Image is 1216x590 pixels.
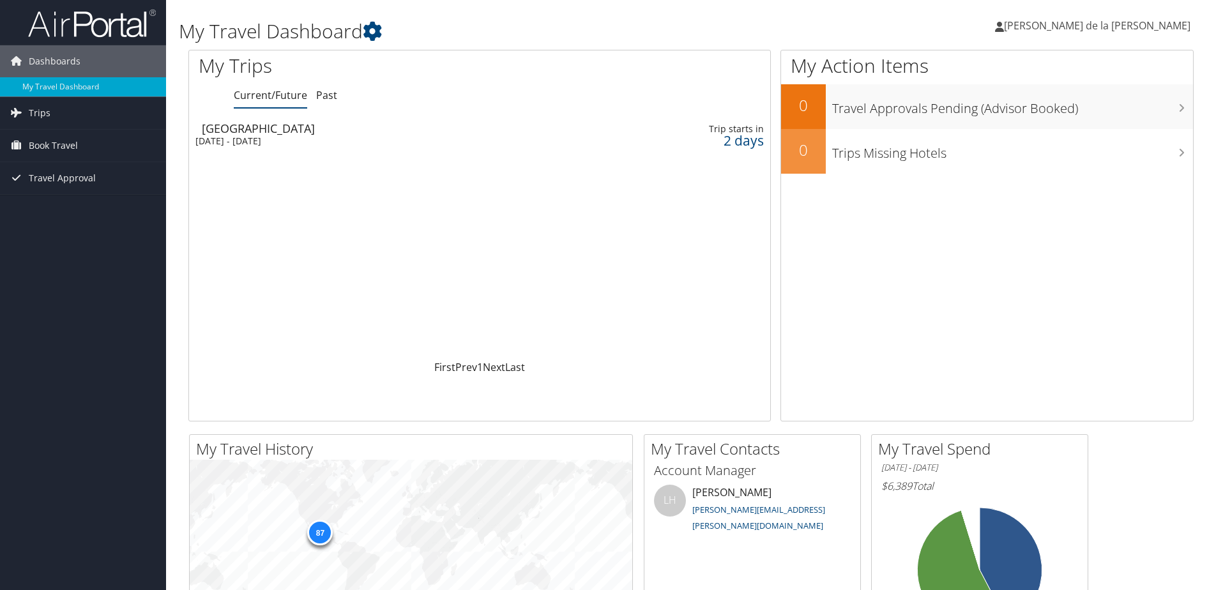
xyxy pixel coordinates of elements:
div: 87 [307,520,333,545]
span: [PERSON_NAME] de la [PERSON_NAME] [1004,19,1190,33]
a: First [434,360,455,374]
a: 0Travel Approvals Pending (Advisor Booked) [781,84,1193,129]
div: [DATE] - [DATE] [195,135,550,147]
h1: My Trips [199,52,519,79]
a: Prev [455,360,477,374]
h3: Travel Approvals Pending (Advisor Booked) [832,93,1193,117]
h2: 0 [781,139,826,161]
a: Current/Future [234,88,307,102]
a: Last [505,360,525,374]
h6: [DATE] - [DATE] [881,462,1078,474]
h6: Total [881,479,1078,493]
li: [PERSON_NAME] [648,485,857,537]
a: 1 [477,360,483,374]
h2: My Travel Contacts [651,438,860,460]
span: Book Travel [29,130,78,162]
span: Dashboards [29,45,80,77]
h1: My Action Items [781,52,1193,79]
span: Travel Approval [29,162,96,194]
img: airportal-logo.png [28,8,156,38]
h3: Trips Missing Hotels [832,138,1193,162]
h2: My Travel Spend [878,438,1088,460]
div: [GEOGRAPHIC_DATA] [202,123,556,134]
div: LH [654,485,686,517]
a: 0Trips Missing Hotels [781,129,1193,174]
a: Past [316,88,337,102]
span: $6,389 [881,479,912,493]
a: Next [483,360,505,374]
span: Trips [29,97,50,129]
h2: 0 [781,95,826,116]
a: [PERSON_NAME] de la [PERSON_NAME] [995,6,1203,45]
div: 2 days [630,135,764,146]
h1: My Travel Dashboard [179,18,862,45]
h2: My Travel History [196,438,632,460]
div: Trip starts in [630,123,764,135]
h3: Account Manager [654,462,851,480]
a: [PERSON_NAME][EMAIL_ADDRESS][PERSON_NAME][DOMAIN_NAME] [692,504,825,532]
